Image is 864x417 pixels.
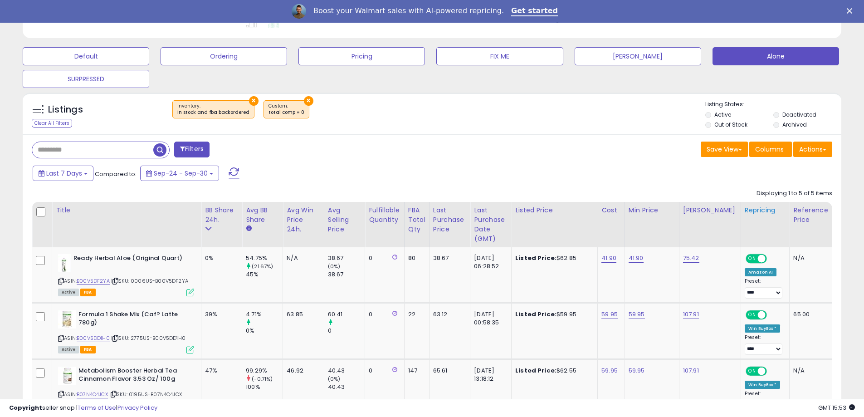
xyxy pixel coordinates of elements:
div: Boost your Walmart sales with AI-powered repricing. [313,6,504,15]
span: FBA [80,289,96,296]
span: Columns [755,145,784,154]
span: Inventory : [177,103,249,116]
div: N/A [793,254,825,262]
div: 0 [369,310,397,319]
button: Last 7 Days [33,166,93,181]
span: All listings currently available for purchase on Amazon [58,289,79,296]
span: FBA [80,346,96,353]
div: 100% [246,383,283,391]
div: 0 [328,327,365,335]
div: [DATE] 13:18:12 [474,367,504,383]
h5: Listings [48,103,83,116]
a: 107.91 [683,366,699,375]
div: 38.67 [328,254,365,262]
div: BB Share 24h. [205,206,238,225]
div: ASIN: [58,310,194,353]
div: Avg Win Price 24h. [287,206,320,234]
label: Deactivated [782,111,816,118]
div: 22 [408,310,422,319]
span: Compared to: [95,170,137,178]
div: Reference Price [793,206,828,225]
a: 59.95 [601,366,618,375]
span: ON [747,367,758,375]
button: Ordering [161,47,287,65]
div: [DATE] 06:28:52 [474,254,504,270]
b: Listed Price: [515,366,556,375]
button: Sep-24 - Sep-30 [140,166,219,181]
small: Avg BB Share. [246,225,251,233]
button: Actions [793,142,832,157]
div: in stock and fba backordered [177,109,249,116]
div: 54.75% [246,254,283,262]
div: N/A [793,367,825,375]
span: ON [747,255,758,263]
div: ASIN: [58,254,194,295]
div: $62.55 [515,367,591,375]
a: Get started [511,6,558,16]
div: Preset: [745,334,783,355]
span: Custom: [268,103,304,116]
div: 38.67 [328,270,365,279]
div: 38.67 [433,254,463,262]
div: Last Purchase Date (GMT) [474,206,508,244]
div: 40.43 [328,367,365,375]
div: Repricing [745,206,786,215]
button: SURPRESSED [23,70,149,88]
small: (0%) [328,263,341,270]
button: Pricing [298,47,425,65]
div: Displaying 1 to 5 of 5 items [757,189,832,198]
div: Win BuyBox * [745,381,780,389]
div: Avg Selling Price [328,206,361,234]
div: 65.61 [433,367,463,375]
button: × [249,96,259,106]
div: 40.43 [328,383,365,391]
div: ASIN: [58,367,194,409]
div: 147 [408,367,422,375]
b: Listed Price: [515,254,556,262]
b: Ready Herbal Aloe (Original Quart) [73,254,184,265]
span: All listings currently available for purchase on Amazon [58,346,79,353]
a: 59.95 [601,310,618,319]
img: 31rhkuffwAL._SL40_.jpg [58,310,76,329]
div: $59.95 [515,310,591,319]
small: (21.67%) [252,263,273,270]
div: 4.71% [246,310,283,319]
button: Filters [174,142,210,157]
button: FIX ME [436,47,563,65]
small: (-0.71%) [252,375,273,383]
div: Preset: [745,278,783,299]
span: Last 7 Days [46,169,82,178]
div: Avg BB Share [246,206,279,225]
button: × [304,96,313,106]
div: Win BuyBox * [745,324,780,333]
div: 45% [246,270,283,279]
img: Profile image for Adrian [292,4,306,19]
span: OFF [766,255,780,263]
div: 80 [408,254,422,262]
div: Last Purchase Price [433,206,466,234]
a: 59.95 [629,366,645,375]
span: | SKU: 0006US-B00V5DF2YA [111,277,188,285]
div: 60.41 [328,310,365,319]
label: Archived [782,121,807,128]
a: 75.42 [683,254,699,263]
div: FBA Total Qty [408,206,425,234]
span: 2025-10-8 15:53 GMT [818,403,855,412]
div: total comp = 0 [268,109,304,116]
button: Default [23,47,149,65]
button: [PERSON_NAME] [575,47,701,65]
a: B00V5DF2YA [77,277,110,285]
div: Cost [601,206,621,215]
button: Columns [749,142,792,157]
span: | SKU: 2775US-B00V5DD1H0 [111,334,185,342]
div: Min Price [629,206,675,215]
div: N/A [287,254,317,262]
span: Sep-24 - Sep-30 [154,169,208,178]
span: ON [747,311,758,319]
a: Terms of Use [78,403,116,412]
img: 41kSDNZ0S+L._SL40_.jpg [58,367,76,385]
div: seller snap | | [9,404,157,412]
div: Amazon AI [745,268,776,276]
div: 0% [205,254,235,262]
b: Metabolism Booster Herbal Tea Cinnamon Flavor 3.53 Oz/ 100g [78,367,189,386]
